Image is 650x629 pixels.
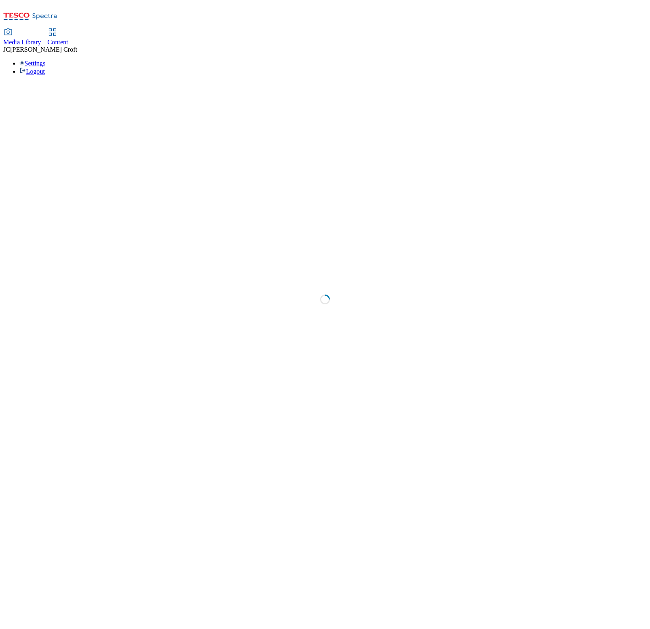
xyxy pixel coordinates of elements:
[3,29,41,46] a: Media Library
[3,46,10,53] span: JC
[20,68,45,75] a: Logout
[20,60,46,67] a: Settings
[10,46,77,53] span: [PERSON_NAME] Croft
[48,39,68,46] span: Content
[3,39,41,46] span: Media Library
[48,29,68,46] a: Content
